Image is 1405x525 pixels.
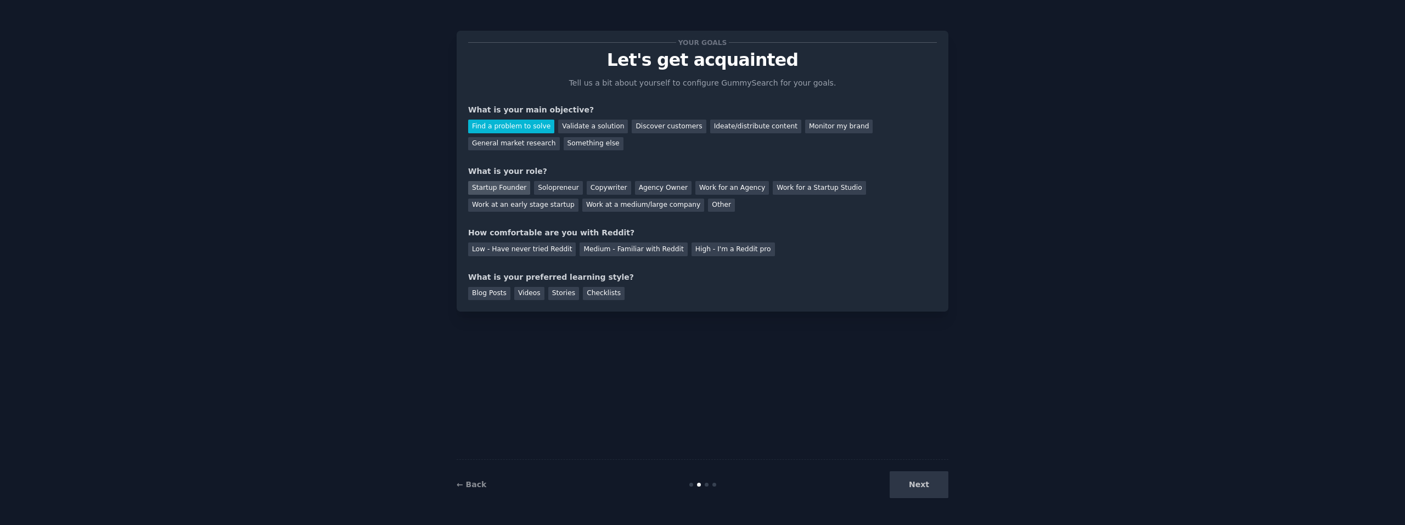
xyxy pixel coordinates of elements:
[548,287,579,301] div: Stories
[534,181,582,195] div: Solopreneur
[468,50,937,70] p: Let's get acquainted
[564,77,841,89] p: Tell us a bit about yourself to configure GummySearch for your goals.
[587,181,631,195] div: Copywriter
[558,120,628,133] div: Validate a solution
[708,199,735,212] div: Other
[468,242,576,256] div: Low - Have never tried Reddit
[468,166,937,177] div: What is your role?
[457,480,486,489] a: ← Back
[695,181,769,195] div: Work for an Agency
[468,287,510,301] div: Blog Posts
[632,120,706,133] div: Discover customers
[564,137,623,151] div: Something else
[805,120,873,133] div: Monitor my brand
[468,227,937,239] div: How comfortable are you with Reddit?
[676,37,729,48] span: Your goals
[692,242,775,256] div: High - I'm a Reddit pro
[514,287,544,301] div: Videos
[468,104,937,116] div: What is your main objective?
[773,181,866,195] div: Work for a Startup Studio
[468,181,530,195] div: Startup Founder
[583,287,625,301] div: Checklists
[468,272,937,283] div: What is your preferred learning style?
[582,199,704,212] div: Work at a medium/large company
[710,120,801,133] div: Ideate/distribute content
[635,181,692,195] div: Agency Owner
[468,137,560,151] div: General market research
[468,199,578,212] div: Work at an early stage startup
[468,120,554,133] div: Find a problem to solve
[580,242,687,256] div: Medium - Familiar with Reddit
